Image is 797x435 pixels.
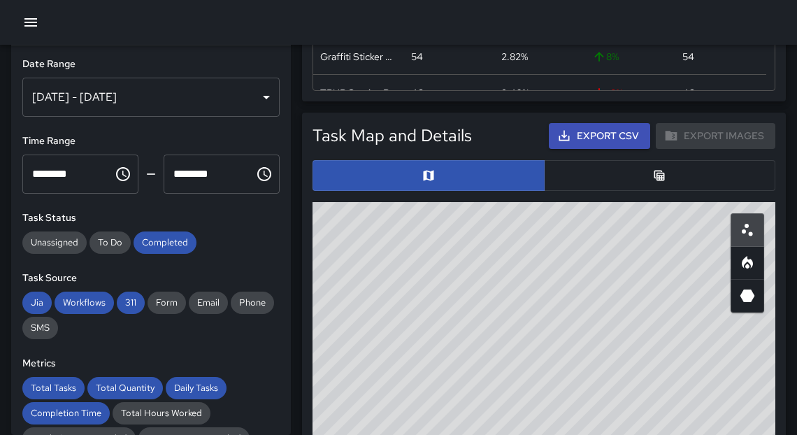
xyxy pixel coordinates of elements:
button: Export CSV [549,123,650,149]
div: Jia [22,292,52,314]
svg: Scatterplot [739,222,756,238]
div: SMS [22,317,58,339]
div: Completion Time [22,402,110,425]
button: Map [313,160,545,191]
button: Choose time, selected time is 11:59 PM [250,160,278,188]
div: Workflows [55,292,114,314]
div: TPUP Service Requested [320,86,397,100]
span: Workflows [55,297,114,308]
span: Phone [231,297,274,308]
h6: Task Status [22,211,280,226]
svg: 3D Heatmap [739,287,756,304]
button: Choose time, selected time is 12:00 AM [109,160,137,188]
button: Heatmap [731,246,764,280]
span: Form [148,297,186,308]
div: Total Quantity [87,377,163,399]
span: -8 % [592,86,623,100]
span: Email [189,297,228,308]
span: Unassigned [22,236,87,248]
div: 2.40% [501,86,529,100]
div: Total Hours Worked [113,402,210,425]
div: 2.82% [501,50,528,64]
div: 311 [117,292,145,314]
span: Jia [22,297,52,308]
svg: Map [422,169,436,183]
div: [DATE] - [DATE] [22,78,280,117]
h6: Metrics [22,356,280,371]
button: Table [544,160,776,191]
button: 3D Heatmap [731,279,764,313]
span: Completion Time [22,407,110,419]
h6: Task Source [22,271,280,286]
span: Total Quantity [87,382,163,394]
div: Daily Tasks [166,377,227,399]
div: 54 [682,50,694,64]
span: Total Hours Worked [113,407,210,419]
div: Form [148,292,186,314]
svg: Table [652,169,666,183]
div: Graffiti Sticker Abated Small [320,50,397,64]
div: Total Tasks [22,377,85,399]
button: Scatterplot [731,213,764,247]
svg: Heatmap [739,255,756,271]
h6: Date Range [22,57,280,72]
div: 46 [682,86,694,100]
span: Total Tasks [22,382,85,394]
span: 311 [117,297,145,308]
div: 54 [411,50,423,64]
div: Unassigned [22,231,87,254]
div: Email [189,292,228,314]
span: To Do [89,236,131,248]
h5: Task Map and Details [313,124,472,147]
span: SMS [22,322,58,334]
span: 8 % [592,50,619,64]
div: 46 [411,86,423,100]
span: Completed [134,236,196,248]
div: Completed [134,231,196,254]
div: To Do [89,231,131,254]
span: Daily Tasks [166,382,227,394]
h6: Time Range [22,134,280,149]
div: Phone [231,292,274,314]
